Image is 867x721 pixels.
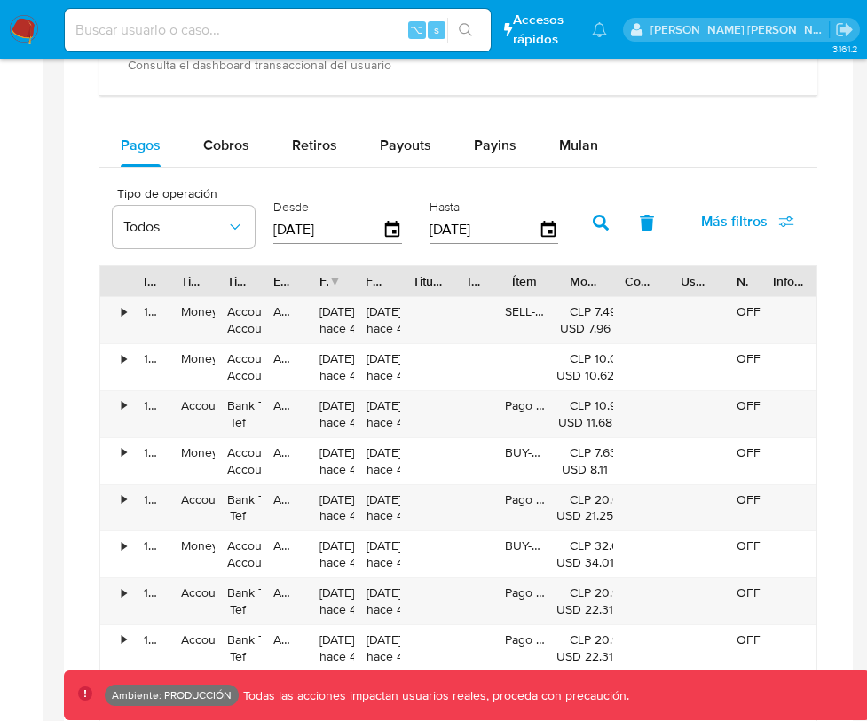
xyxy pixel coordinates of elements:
button: search-icon [447,18,484,43]
a: Salir [835,20,854,39]
span: 3.161.2 [832,42,858,56]
p: mauro.ibarra@mercadolibre.com [650,21,830,38]
span: ⌥ [410,21,423,38]
p: Ambiente: PRODUCCIÓN [112,692,232,699]
span: s [434,21,439,38]
a: Notificaciones [592,22,607,37]
p: Todas las acciones impactan usuarios reales, proceda con precaución. [239,687,629,704]
span: Accesos rápidos [513,11,574,48]
input: Buscar usuario o caso... [65,19,491,42]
